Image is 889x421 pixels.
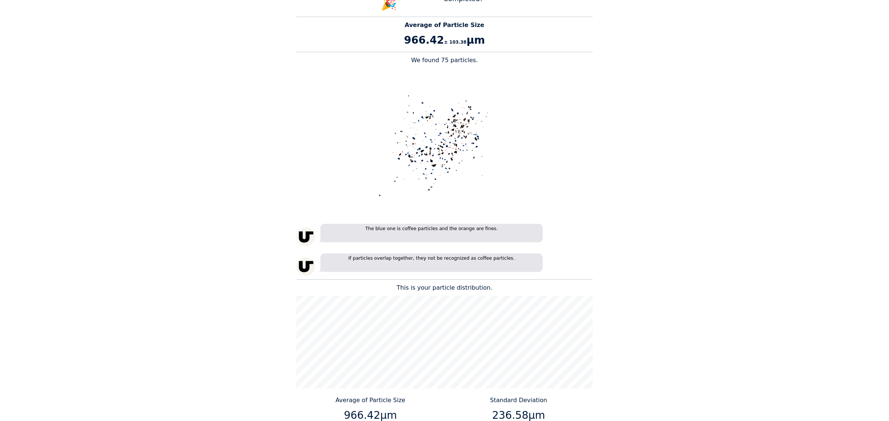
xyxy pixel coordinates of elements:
[296,228,315,246] img: unspecialty-logo
[370,68,519,216] img: alt
[296,56,593,65] p: We found 75 particles.
[447,396,590,405] p: Standard Deviation
[320,253,543,272] p: If particles overlap together, they not be recognized as coffee particles.
[299,396,442,405] p: Average of Particle Size
[320,224,543,242] p: The blue one is coffee particles and the orange are fines.
[296,21,593,30] p: Average of Particle Size
[296,257,315,276] img: unspecialty-logo
[296,283,593,292] p: This is your particle distribution.
[296,33,593,48] p: 966.42 μm
[444,40,467,45] span: ± 103.38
